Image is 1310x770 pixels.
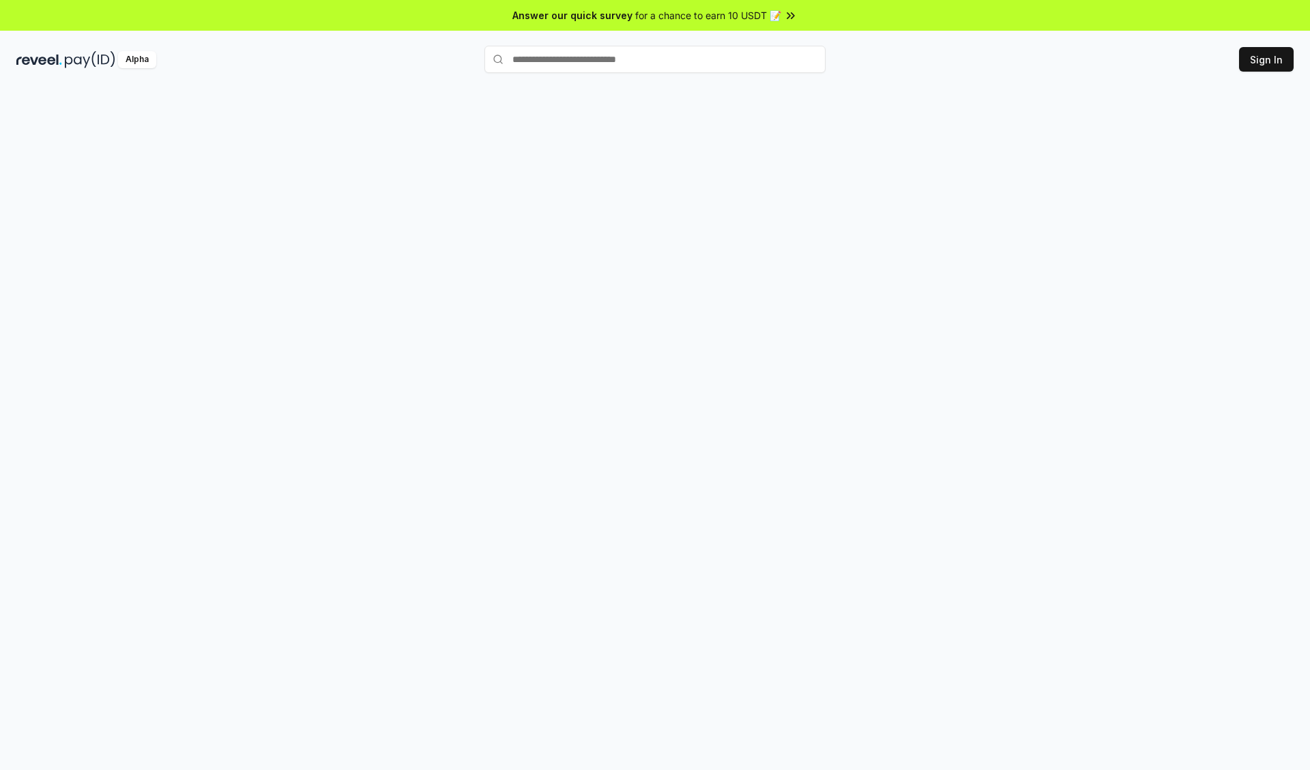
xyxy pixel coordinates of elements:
img: reveel_dark [16,51,62,68]
div: Alpha [118,51,156,68]
span: Answer our quick survey [512,8,632,23]
button: Sign In [1239,47,1294,72]
img: pay_id [65,51,115,68]
span: for a chance to earn 10 USDT 📝 [635,8,781,23]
